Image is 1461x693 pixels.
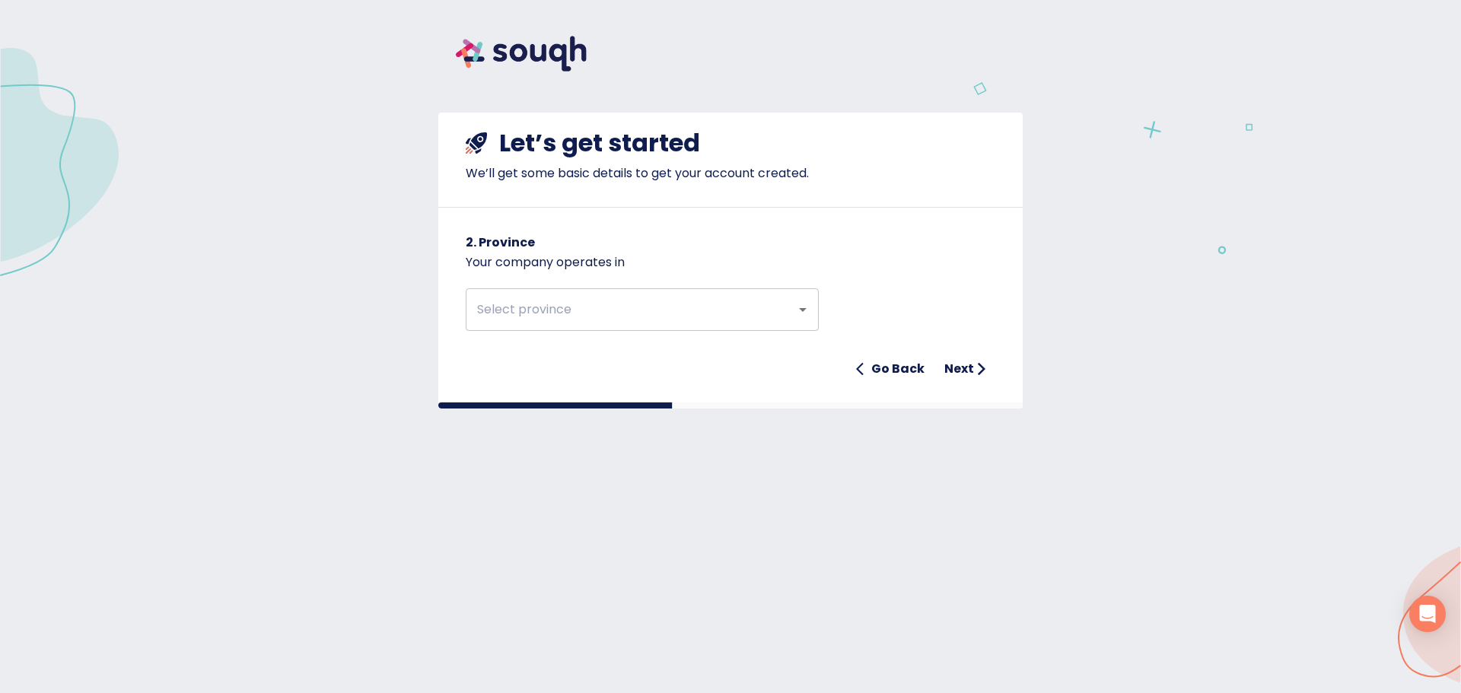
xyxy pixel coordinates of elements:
[473,295,769,324] input: Select province
[871,358,925,380] h6: Go Back
[499,128,700,158] h4: Let’s get started
[466,164,995,183] p: We’ll get some basic details to get your account created.
[792,299,813,320] button: Open
[466,132,487,154] img: shuttle
[850,354,931,384] button: Go Back
[466,232,995,253] h6: 2. Province
[438,18,604,89] img: souqh logo
[466,253,995,272] p: Your company operates in
[1409,596,1446,632] div: Open Intercom Messenger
